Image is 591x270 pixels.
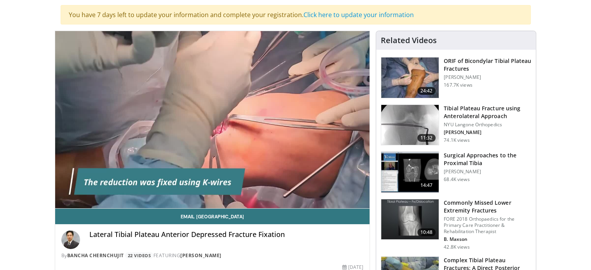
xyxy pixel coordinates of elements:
[381,199,439,240] img: 4aa379b6-386c-4fb5-93ee-de5617843a87.150x105_q85_crop-smart_upscale.jpg
[381,152,531,193] a: 14:47 Surgical Approaches to the Proximal Tibia [PERSON_NAME] 68.4K views
[444,82,472,88] p: 167.7K views
[125,252,153,259] a: 22 Videos
[381,152,439,192] img: DA_UIUPltOAJ8wcH4xMDoxOjB1O8AjAz.150x105_q85_crop-smart_upscale.jpg
[444,122,531,128] p: NYU Langone Orthopedics
[444,236,531,242] p: B. Maxson
[381,57,439,98] img: Levy_Tib_Plat_100000366_3.jpg.150x105_q85_crop-smart_upscale.jpg
[303,10,414,19] a: Click here to update your information
[55,209,370,224] a: Email [GEOGRAPHIC_DATA]
[381,105,531,146] a: 11:32 Tibial Plateau Fracture using Anterolateral Approach NYU Langone Orthopedics [PERSON_NAME] ...
[417,87,436,95] span: 24:42
[61,5,531,24] div: You have 7 days left to update your information and complete your registration.
[89,230,364,239] h4: Lateral Tibial Plateau Anterior Depressed Fracture Fixation
[444,176,469,183] p: 68.4K views
[381,57,531,98] a: 24:42 ORIF of Bicondylar Tibial Plateau Fractures [PERSON_NAME] 167.7K views
[444,129,531,136] p: [PERSON_NAME]
[381,36,437,45] h4: Related Videos
[444,105,531,120] h3: Tibial Plateau Fracture using Anterolateral Approach
[381,105,439,145] img: 9nZFQMepuQiumqNn4xMDoxOjBzMTt2bJ.150x105_q85_crop-smart_upscale.jpg
[444,152,531,167] h3: Surgical Approaches to the Proximal Tibia
[61,252,364,259] div: By FEATURING
[417,134,436,142] span: 11:32
[444,137,469,143] p: 74.1K views
[444,216,531,235] p: FORE 2018 Orthopaedics for the Primary Care Practitioner & Rehabilitation Therapist
[55,31,370,209] video-js: Video Player
[444,74,531,80] p: [PERSON_NAME]
[61,230,80,249] img: Avatar
[444,57,531,73] h3: ORIF of Bicondylar Tibial Plateau Fractures
[180,252,221,259] a: [PERSON_NAME]
[444,169,531,175] p: [PERSON_NAME]
[381,199,531,250] a: 10:48 Commonly Missed Lower Extremity Fractures FORE 2018 Orthopaedics for the Primary Care Pract...
[417,228,436,236] span: 10:48
[417,181,436,189] span: 14:47
[67,252,124,259] a: Bancha Chernchujit
[444,244,469,250] p: 42.8K views
[444,199,531,214] h3: Commonly Missed Lower Extremity Fractures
